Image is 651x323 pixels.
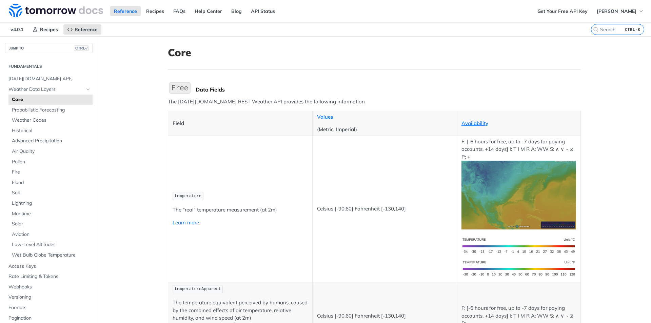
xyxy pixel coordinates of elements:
[8,86,84,93] span: Weather Data Layers
[12,179,91,186] span: Flood
[12,96,91,103] span: Core
[9,4,103,17] img: Tomorrow.io Weather API Docs
[8,167,93,177] a: Fire
[534,6,591,16] a: Get Your Free API Key
[593,27,598,32] svg: Search
[317,312,452,320] p: Celsius [-90,60] Fahrenheit [-130,140]
[461,191,576,198] span: Expand image
[12,210,91,217] span: Maritime
[317,126,452,134] p: (Metric, Imperial)
[593,6,648,16] button: [PERSON_NAME]
[317,114,333,120] a: Values
[12,221,91,227] span: Solar
[12,148,91,155] span: Air Quality
[5,261,93,271] a: Access Keys
[173,120,308,127] p: Field
[168,98,581,106] p: The [DATE][DOMAIN_NAME] REST Weather API provides the following information
[173,219,199,226] a: Learn more
[8,273,91,280] span: Rate Limiting & Tokens
[461,120,488,126] a: Availability
[623,26,642,33] kbd: CTRL-K
[8,76,91,82] span: [DATE][DOMAIN_NAME] APIs
[461,138,576,229] p: F: [-6 hours for free, up to -7 days for paying accounts, +14 days] I: T I M R A: WW S: ∧ ∨ ~ ⧖ P: +
[12,231,91,238] span: Aviation
[5,84,93,95] a: Weather Data LayersHide subpages for Weather Data Layers
[461,265,576,271] span: Expand image
[317,205,452,213] p: Celsius [-90,60] Fahrenheit [-130,140]
[196,86,581,93] div: Data Fields
[8,284,91,290] span: Webhooks
[8,315,91,322] span: Pagination
[247,6,279,16] a: API Status
[5,63,93,69] h2: Fundamentals
[5,303,93,313] a: Formats
[191,6,226,16] a: Help Center
[8,157,93,167] a: Pollen
[142,6,168,16] a: Recipes
[12,159,91,165] span: Pollen
[110,6,141,16] a: Reference
[5,74,93,84] a: [DATE][DOMAIN_NAME] APIs
[461,242,576,248] span: Expand image
[8,250,93,260] a: Wet Bulb Globe Temperature
[175,287,221,291] span: temperatureApparent
[228,6,245,16] a: Blog
[40,26,58,33] span: Recipes
[8,105,93,115] a: Probabilistic Forecasting
[8,263,91,270] span: Access Keys
[8,188,93,198] a: Soil
[75,26,98,33] span: Reference
[8,146,93,157] a: Air Quality
[12,189,91,196] span: Soil
[5,271,93,282] a: Rate Limiting & Tokens
[12,200,91,207] span: Lightning
[8,240,93,250] a: Low-Level Altitudes
[5,43,93,53] button: JUMP TOCTRL-/
[12,117,91,124] span: Weather Codes
[8,229,93,240] a: Aviation
[63,24,101,35] a: Reference
[8,219,93,229] a: Solar
[8,126,93,136] a: Historical
[12,252,91,259] span: Wet Bulb Globe Temperature
[8,304,91,311] span: Formats
[7,24,27,35] span: v4.0.1
[175,194,201,199] span: temperature
[74,45,89,51] span: CTRL-/
[8,178,93,188] a: Flood
[8,198,93,208] a: Lightning
[12,241,91,248] span: Low-Level Altitudes
[29,24,62,35] a: Recipes
[85,87,91,92] button: Hide subpages for Weather Data Layers
[8,115,93,125] a: Weather Codes
[597,8,636,14] span: [PERSON_NAME]
[12,138,91,144] span: Advanced Precipitation
[5,282,93,292] a: Webhooks
[12,107,91,114] span: Probabilistic Forecasting
[170,6,189,16] a: FAQs
[173,206,308,214] p: The "real" temperature measurement (at 2m)
[12,127,91,134] span: Historical
[5,292,93,302] a: Versioning
[8,294,91,301] span: Versioning
[12,169,91,176] span: Fire
[8,209,93,219] a: Maritime
[168,46,581,59] h1: Core
[173,299,308,322] p: The temperature equivalent perceived by humans, caused by the combined effects of air temperature...
[8,95,93,105] a: Core
[8,136,93,146] a: Advanced Precipitation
